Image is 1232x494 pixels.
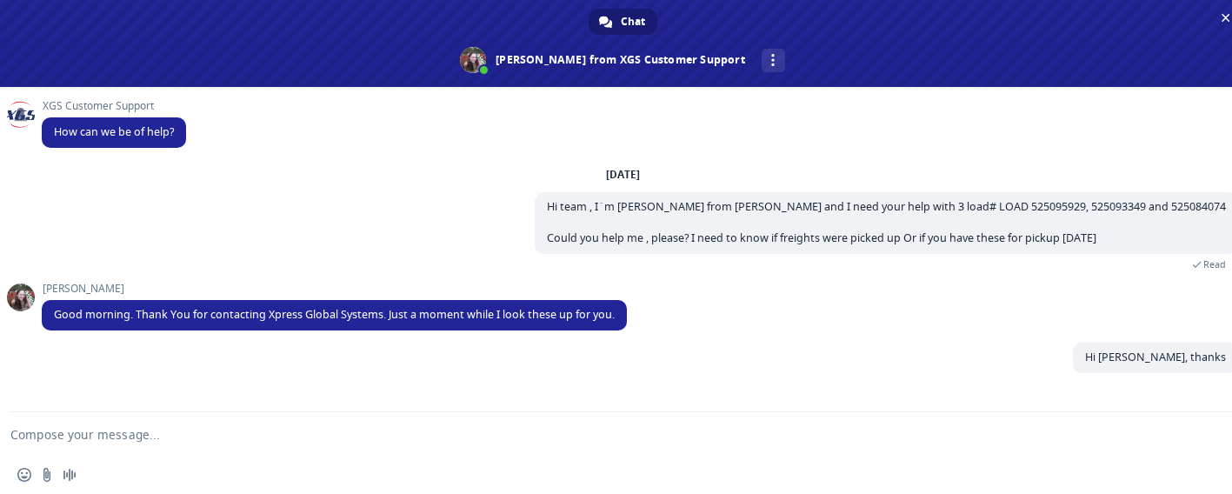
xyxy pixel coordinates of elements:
[42,100,186,112] span: XGS Customer Support
[54,307,615,322] span: Good morning. Thank You for contacting Xpress Global Systems. Just a moment while I look these up...
[606,170,640,180] div: [DATE]
[1085,350,1226,364] span: Hi [PERSON_NAME], thanks
[63,468,77,482] span: Audio message
[54,124,174,139] span: How can we be of help?
[10,412,1193,456] textarea: Compose your message...
[42,283,627,295] span: [PERSON_NAME]
[17,468,31,482] span: Insert an emoji
[589,9,657,35] a: Chat
[1203,258,1226,270] span: Read
[621,9,645,35] span: Chat
[40,468,54,482] span: Send a file
[547,199,1226,245] span: Hi team , I´m [PERSON_NAME] from [PERSON_NAME] and I need your help with 3 load# LOAD 525095929, ...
